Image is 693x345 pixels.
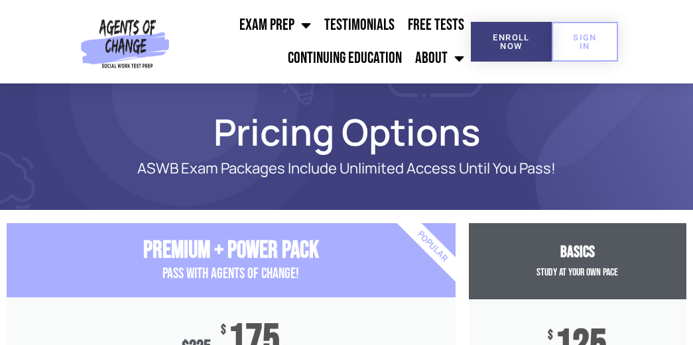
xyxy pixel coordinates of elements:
[409,42,471,75] a: About
[355,170,509,323] div: Popular
[7,236,456,265] h3: Premium + Power Pack
[536,266,618,279] span: Study at your Own Pace
[573,33,597,50] span: SIGN IN
[469,243,686,262] h3: Basics
[548,329,553,342] span: $
[281,42,409,75] a: Continuing Education
[318,9,401,42] a: Testimonials
[174,9,471,75] nav: Menu
[552,22,618,62] a: SIGN IN
[233,9,318,42] a: Exam Prep
[401,9,471,42] a: Free Tests
[33,117,660,147] h1: Pricing Options
[221,324,226,337] span: $
[86,160,607,177] p: ASWB Exam Packages Include Unlimited Access Until You Pass!
[492,33,531,50] span: Enroll Now
[162,265,299,283] span: PASS with AGENTS OF CHANGE!
[471,22,552,62] a: Enroll Now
